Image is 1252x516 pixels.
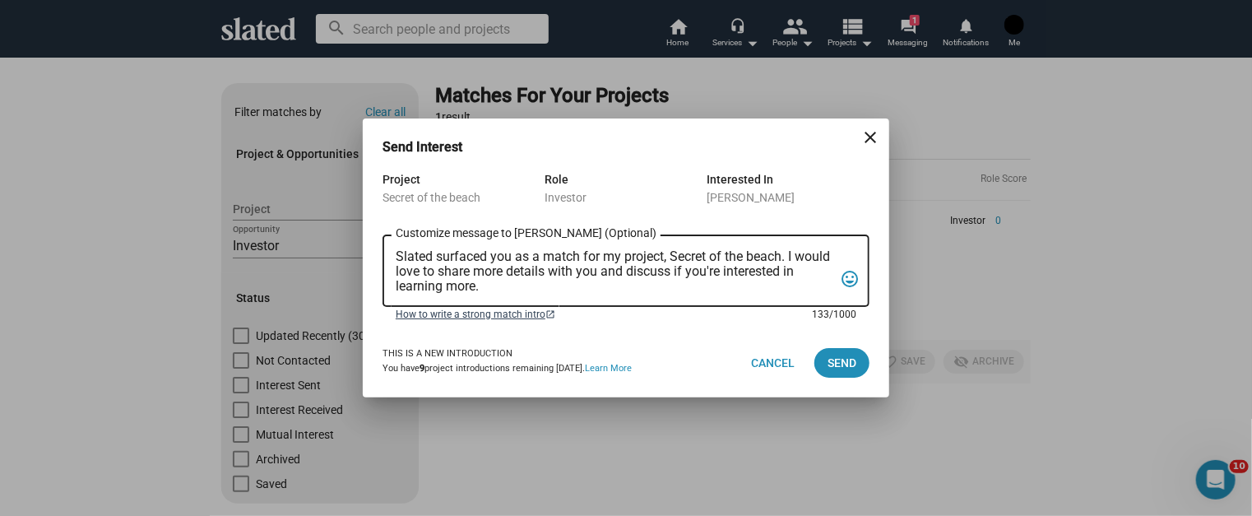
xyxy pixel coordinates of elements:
[828,348,856,378] span: Send
[396,307,800,322] a: How to write a strong match intro
[420,363,424,374] b: 9
[707,170,869,189] div: Interested In
[738,348,808,378] button: Cancel
[383,348,512,359] strong: This is a new introduction
[383,363,632,375] div: You have project introductions remaining [DATE].
[860,128,880,147] mat-icon: close
[545,189,707,206] div: Investor
[383,138,485,156] h3: Send Interest
[840,267,860,292] mat-icon: tag_faces
[545,170,707,189] div: Role
[812,309,856,322] mat-hint: 133/1000
[383,189,545,206] div: Secret of the beach
[814,348,869,378] button: Send
[585,363,632,374] a: Learn More
[545,309,555,322] mat-icon: open_in_new
[383,170,545,189] div: Project
[707,189,869,206] div: [PERSON_NAME]
[751,348,795,378] span: Cancel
